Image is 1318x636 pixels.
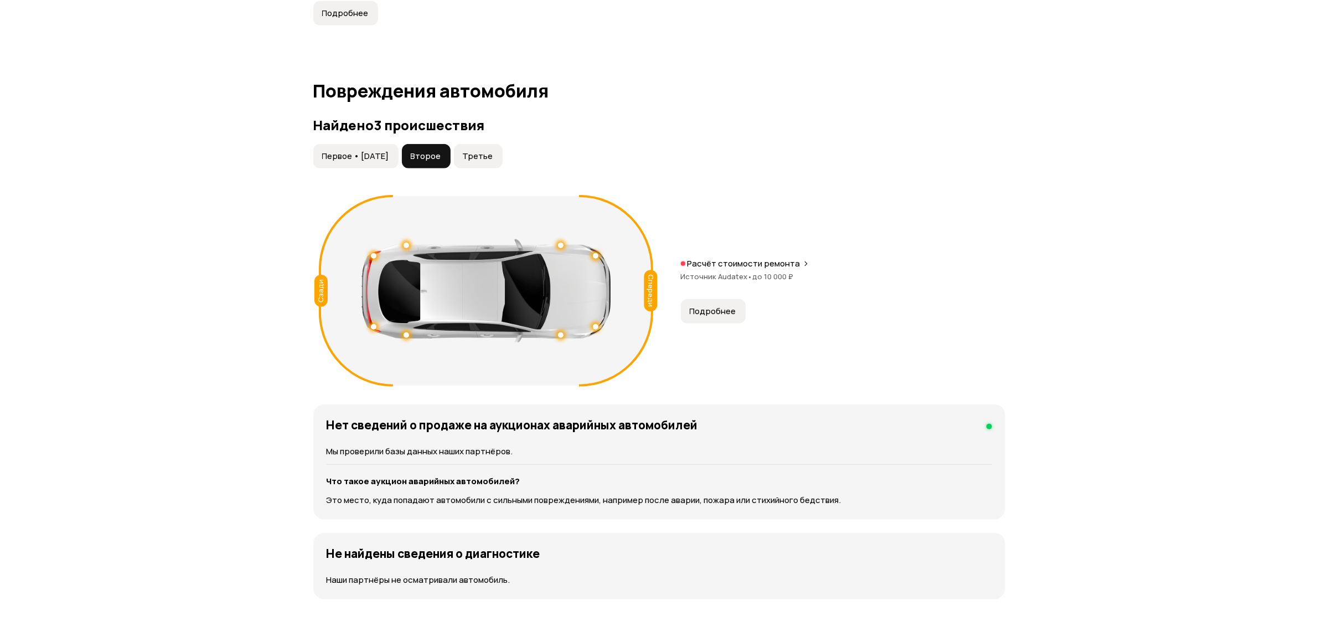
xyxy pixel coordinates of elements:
button: Третье [454,144,503,168]
span: Подробнее [690,306,736,317]
button: Второе [402,144,451,168]
button: Подробнее [313,1,378,25]
h3: Найдено 3 происшествия [313,117,1005,133]
span: Источник Audatex [681,271,753,281]
h4: Нет сведений о продаже на аукционах аварийных автомобилей [327,418,698,432]
div: Сзади [314,275,328,307]
span: до 10 000 ₽ [753,271,794,281]
span: • [748,271,753,281]
p: Расчёт стоимости ремонта [688,258,800,269]
p: Это место, куда попадают автомобили с сильными повреждениями, например после аварии, пожара или с... [327,494,992,506]
p: Мы проверили базы данных наших партнёров. [327,445,992,458]
span: Первое • [DATE] [322,151,389,162]
span: Второе [411,151,441,162]
h1: Повреждения автомобиля [313,81,1005,101]
span: Третье [463,151,493,162]
h4: Не найдены сведения о диагностике [327,546,540,561]
p: Наши партнёры не осматривали автомобиль. [327,574,992,586]
div: Спереди [644,270,657,311]
strong: Что такое аукцион аварийных автомобилей? [327,475,520,487]
span: Подробнее [322,8,369,19]
button: Подробнее [681,299,746,324]
button: Первое • [DATE] [313,144,399,168]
